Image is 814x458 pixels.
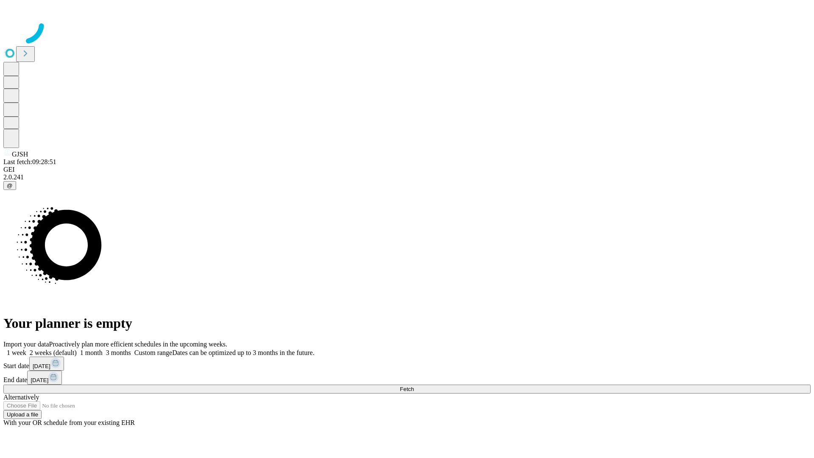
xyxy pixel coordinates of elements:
[30,349,77,356] span: 2 weeks (default)
[3,316,811,331] h1: Your planner is empty
[172,349,314,356] span: Dates can be optimized up to 3 months in the future.
[3,181,16,190] button: @
[31,377,48,383] span: [DATE]
[3,419,135,426] span: With your OR schedule from your existing EHR
[49,341,227,348] span: Proactively plan more efficient schedules in the upcoming weeks.
[3,158,56,165] span: Last fetch: 09:28:51
[400,386,414,392] span: Fetch
[3,394,39,401] span: Alternatively
[27,371,62,385] button: [DATE]
[3,385,811,394] button: Fetch
[134,349,172,356] span: Custom range
[3,357,811,371] div: Start date
[3,166,811,173] div: GEI
[3,341,49,348] span: Import your data
[29,357,64,371] button: [DATE]
[7,349,26,356] span: 1 week
[106,349,131,356] span: 3 months
[33,363,50,369] span: [DATE]
[7,182,13,189] span: @
[3,410,42,419] button: Upload a file
[3,371,811,385] div: End date
[12,151,28,158] span: GJSH
[80,349,103,356] span: 1 month
[3,173,811,181] div: 2.0.241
